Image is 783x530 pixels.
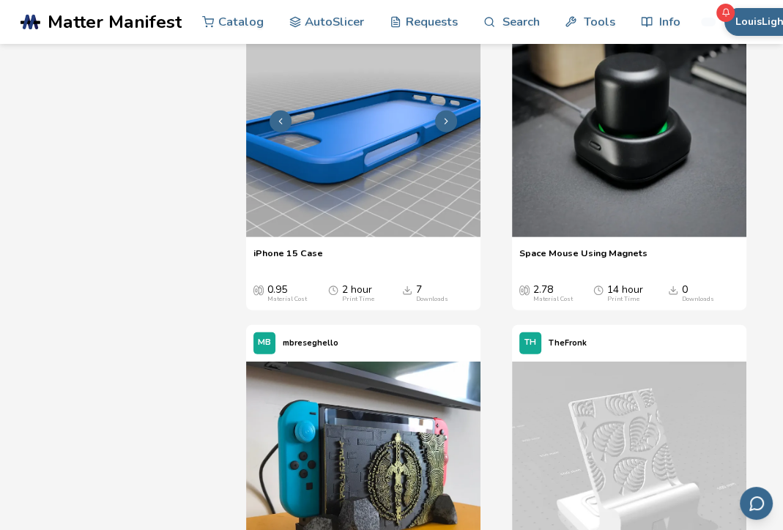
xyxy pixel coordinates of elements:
[533,296,573,303] div: Material Cost
[607,284,643,303] div: 14 hour
[533,284,573,303] div: 2.78
[258,338,271,348] span: MB
[519,247,647,269] a: Space Mouse Using Magnets
[253,247,323,269] a: iPhone 15 Case
[342,296,374,303] div: Print Time
[253,284,264,296] span: Average Cost
[267,284,307,303] div: 0.95
[48,12,182,32] span: Matter Manifest
[668,284,678,296] span: Downloads
[549,335,587,351] p: TheFronk
[682,284,714,303] div: 0
[283,335,338,351] p: mbreseghello
[740,487,773,520] button: Send feedback via email
[328,284,338,296] span: Average Print Time
[607,296,639,303] div: Print Time
[267,296,307,303] div: Material Cost
[342,284,374,303] div: 2 hour
[519,284,530,296] span: Average Cost
[593,284,604,296] span: Average Print Time
[524,338,536,348] span: TH
[416,296,448,303] div: Downloads
[402,284,412,296] span: Downloads
[682,296,714,303] div: Downloads
[416,284,448,303] div: 7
